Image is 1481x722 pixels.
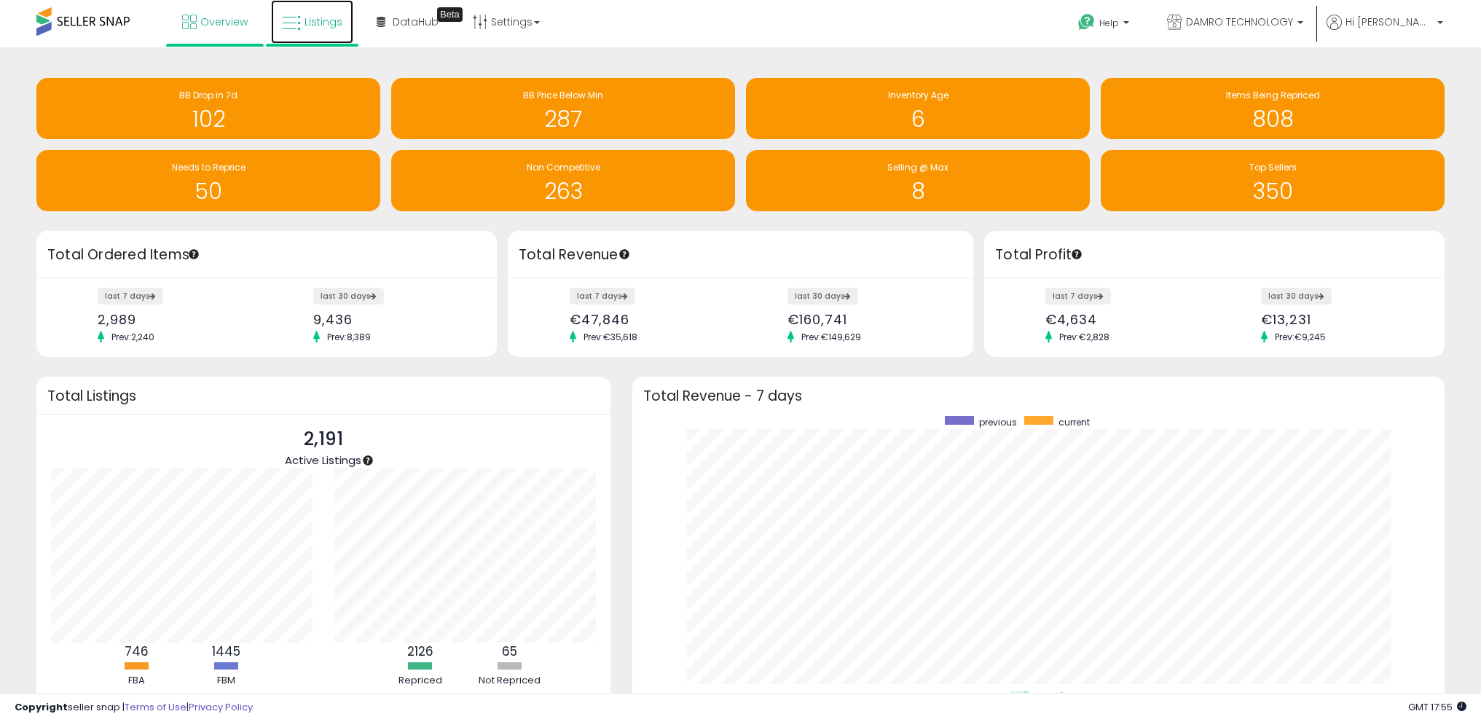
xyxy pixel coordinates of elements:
a: Non Competitive 263 [391,150,735,211]
div: Tooltip anchor [187,248,200,261]
span: current [1058,416,1090,428]
a: Selling @ Max 8 [746,150,1090,211]
a: Top Sellers 350 [1101,150,1445,211]
div: Not Repriced [466,674,554,688]
span: BB Price Below Min [523,89,603,101]
b: 1445 [212,643,240,660]
div: FBM [183,674,270,688]
b: 65 [502,643,517,660]
span: Needs to Reprice [172,161,245,173]
label: last 7 days [98,288,163,305]
span: Active Listings [285,452,361,468]
label: last 7 days [1045,288,1111,305]
h3: Total Ordered Items [47,245,486,265]
label: last 30 days [787,288,858,305]
div: 2,989 [98,312,256,327]
div: Repriced [377,674,464,688]
span: previous [979,416,1017,428]
h1: 8 [753,179,1083,203]
a: BB Price Below Min 287 [391,78,735,139]
h3: Total Revenue [519,245,962,265]
h1: 102 [44,107,373,131]
span: Prev: 8,389 [320,331,378,343]
div: Tooltip anchor [437,7,463,22]
label: last 7 days [570,288,635,305]
p: 2,191 [285,425,361,453]
a: BB Drop in 7d 102 [36,78,380,139]
div: 9,436 [313,312,471,327]
span: Prev: €35,618 [576,331,645,343]
span: Overview [200,15,248,29]
h3: Total Listings [47,391,600,401]
span: Prev: 2,240 [104,331,162,343]
i: Get Help [1077,13,1096,31]
span: Non Competitive [527,161,600,173]
span: Listings [305,15,342,29]
h1: 263 [398,179,728,203]
div: €4,634 [1045,312,1203,327]
a: Needs to Reprice 50 [36,150,380,211]
span: 2025-09-8 17:55 GMT [1408,700,1466,714]
span: Help [1099,17,1119,29]
a: Help [1066,2,1144,47]
div: FBA [93,674,181,688]
span: BB Drop in 7d [179,89,237,101]
div: seller snap | | [15,701,253,715]
span: Prev: €149,629 [794,331,868,343]
span: Items Being Repriced [1226,89,1320,101]
h3: Total Profit [995,245,1434,265]
b: 746 [125,643,149,660]
div: €160,741 [787,312,948,327]
span: Prev: €9,245 [1268,331,1333,343]
strong: Copyright [15,700,68,714]
label: last 30 days [313,288,384,305]
h1: 287 [398,107,728,131]
a: Hi [PERSON_NAME] [1327,15,1443,47]
b: 2126 [407,643,433,660]
div: Tooltip anchor [618,248,631,261]
span: Selling @ Max [887,161,948,173]
h1: 50 [44,179,373,203]
span: Prev: €2,828 [1052,331,1117,343]
div: Tooltip anchor [361,454,374,467]
span: DataHub [393,15,439,29]
div: €47,846 [570,312,730,327]
div: Tooltip anchor [1070,248,1083,261]
a: Items Being Repriced 808 [1101,78,1445,139]
h1: 6 [753,107,1083,131]
h1: 350 [1108,179,1437,203]
a: Privacy Policy [189,700,253,714]
a: Terms of Use [125,700,186,714]
label: last 30 days [1261,288,1332,305]
span: Hi [PERSON_NAME] [1346,15,1433,29]
h3: Total Revenue - 7 days [643,391,1434,401]
div: €13,231 [1261,312,1419,327]
span: Top Sellers [1249,161,1297,173]
a: Inventory Age 6 [746,78,1090,139]
h1: 808 [1108,107,1437,131]
span: Inventory Age [888,89,948,101]
span: DAMRO TECHNOLOGY [1186,15,1293,29]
